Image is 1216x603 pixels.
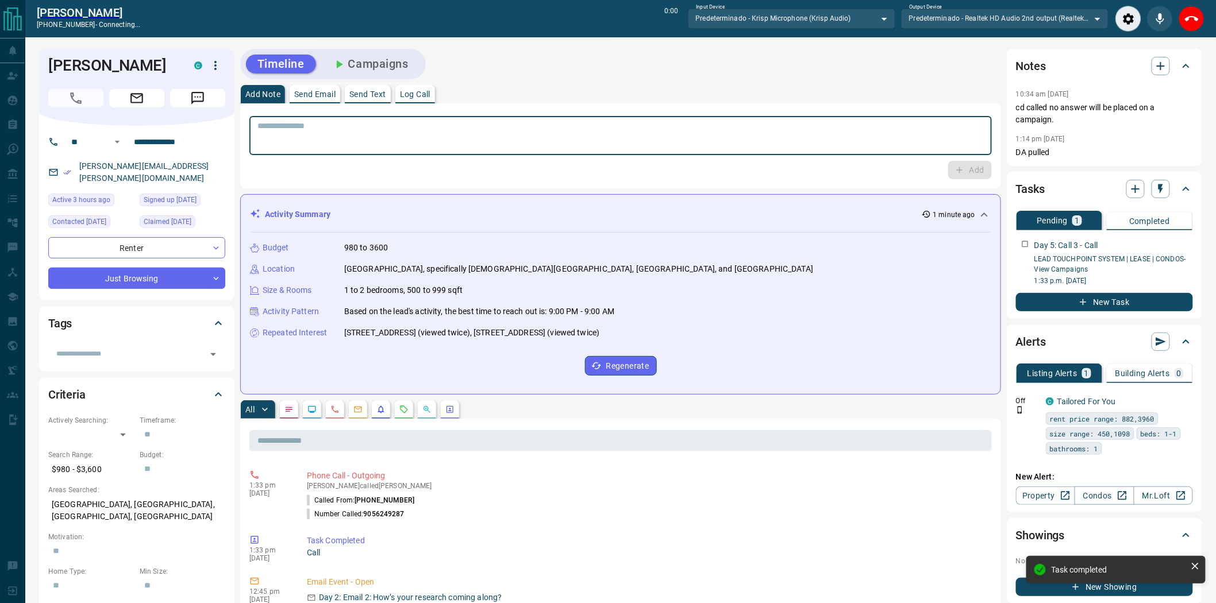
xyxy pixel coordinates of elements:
[696,3,725,11] label: Input Device
[48,310,225,337] div: Tags
[353,405,363,414] svg: Emails
[1016,333,1046,351] h2: Alerts
[1046,397,1054,405] div: condos.ca
[284,405,294,414] svg: Notes
[1141,428,1177,439] span: beds: 1-1
[1016,146,1193,159] p: DA pulled
[344,263,813,275] p: [GEOGRAPHIC_DATA], specifically [DEMOGRAPHIC_DATA][GEOGRAPHIC_DATA], [GEOGRAPHIC_DATA], and [GEOG...
[37,20,140,30] p: [PHONE_NUMBER] -
[1034,239,1098,252] p: Day 5: Call 3 - Call
[1016,556,1193,566] p: No showings booked
[307,482,987,490] p: [PERSON_NAME] called [PERSON_NAME]
[1016,180,1045,198] h2: Tasks
[263,284,312,296] p: Size & Rooms
[37,6,140,20] a: [PERSON_NAME]
[901,9,1109,28] div: Predeterminado - Realtek HD Audio 2nd output (Realtek(R) Audio)
[250,204,991,225] div: Activity Summary1 minute ago
[170,89,225,107] span: Message
[1050,413,1155,424] span: rent price range: 882,3960
[445,405,455,414] svg: Agent Actions
[263,306,319,318] p: Activity Pattern
[344,242,388,254] p: 980 to 3600
[1016,396,1039,406] p: Off
[307,547,987,559] p: Call
[48,268,225,289] div: Just Browsing
[376,405,386,414] svg: Listing Alerts
[52,194,110,206] span: Active 3 hours ago
[48,215,134,231] div: Tue Aug 12 2025
[63,168,71,176] svg: Email Verified
[688,9,895,28] div: Predeterminado - Krisp Microphone (Krisp Audio)
[245,405,255,413] p: All
[140,215,225,231] div: Sun Aug 10 2025
[1037,217,1068,225] p: Pending
[1016,328,1193,355] div: Alerts
[144,216,191,227] span: Claimed [DATE]
[265,208,330,221] p: Activity Summary
[344,327,599,339] p: [STREET_ADDRESS] (viewed twice), [STREET_ADDRESS] (viewed twice)
[1016,52,1193,80] div: Notes
[1016,578,1193,596] button: New Showing
[140,194,225,210] div: Sun Aug 10 2025
[48,385,86,404] h2: Criteria
[330,405,340,414] svg: Calls
[263,327,327,339] p: Repeated Interest
[1016,521,1193,549] div: Showings
[194,61,202,69] div: condos.ca
[1016,90,1069,98] p: 10:34 am [DATE]
[48,495,225,526] p: [GEOGRAPHIC_DATA], [GEOGRAPHIC_DATA], [GEOGRAPHIC_DATA], [GEOGRAPHIC_DATA]
[400,90,430,98] p: Log Call
[48,415,134,426] p: Actively Searching:
[307,509,405,519] p: Number Called:
[48,89,103,107] span: Call
[344,306,614,318] p: Based on the lead's activity, the best time to reach out is: 9:00 PM - 9:00 AM
[1016,526,1065,544] h2: Showings
[249,481,290,489] p: 1:33 pm
[307,495,414,505] p: Called From:
[140,566,225,577] p: Min Size:
[1084,369,1089,377] p: 1
[1016,57,1046,75] h2: Notes
[585,356,657,376] button: Regenerate
[48,460,134,479] p: $980 - $3,600
[263,242,289,254] p: Budget
[1034,255,1186,273] a: LEAD TOUCHPOINT SYSTEM | LEASE | CONDOS- View Campaigns
[1177,369,1182,377] p: 0
[1016,102,1193,126] p: cd called no answer will be placed on a campaign.
[48,237,225,258] div: Renter
[1016,135,1065,143] p: 1:14 pm [DATE]
[48,450,134,460] p: Search Range:
[140,450,225,460] p: Budget:
[307,535,987,547] p: Task Completed
[1075,486,1134,505] a: Condos
[1075,217,1079,225] p: 1
[249,554,290,562] p: [DATE]
[1050,443,1098,454] span: bathrooms: 1
[48,314,72,333] h2: Tags
[249,587,290,596] p: 12:45 pm
[355,496,414,504] span: [PHONE_NUMBER]
[1016,471,1193,483] p: New Alert:
[1016,175,1193,203] div: Tasks
[344,284,463,296] p: 1 to 2 bedrooms, 500 to 999 sqft
[52,216,106,227] span: Contacted [DATE]
[245,90,280,98] p: Add Note
[79,161,209,183] a: [PERSON_NAME][EMAIL_ADDRESS][PERSON_NAME][DOMAIN_NAME]
[1057,397,1116,406] a: Tailored For You
[307,405,317,414] svg: Lead Browsing Activity
[909,3,942,11] label: Output Device
[99,21,140,29] span: connecting...
[109,89,164,107] span: Email
[307,576,987,588] p: Email Event - Open
[1028,369,1078,377] p: Listing Alerts
[1052,565,1186,574] div: Task completed
[422,405,432,414] svg: Opportunities
[144,194,197,206] span: Signed up [DATE]
[1050,428,1130,439] span: size range: 450,1098
[364,510,405,518] span: 9056249287
[1134,486,1193,505] a: Mr.Loft
[1115,6,1141,32] div: Audio Settings
[249,546,290,554] p: 1:33 pm
[321,55,420,74] button: Campaigns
